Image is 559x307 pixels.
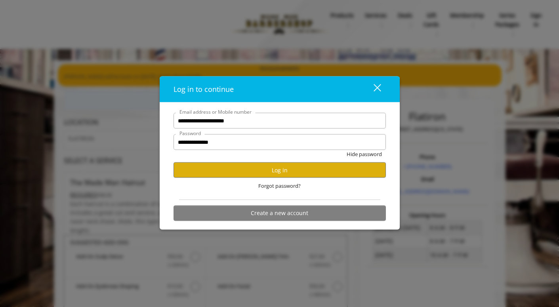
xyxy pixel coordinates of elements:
[174,162,386,178] button: Log in
[176,130,205,137] label: Password
[364,83,380,95] div: close dialog
[174,113,386,129] input: Email address or Mobile number
[176,108,256,116] label: Email address or Mobile number
[174,134,386,150] input: Password
[347,150,382,158] button: Hide password
[174,206,386,221] button: Create a new account
[258,182,301,190] span: Forgot password?
[359,81,386,97] button: close dialog
[174,84,234,94] span: Log in to continue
